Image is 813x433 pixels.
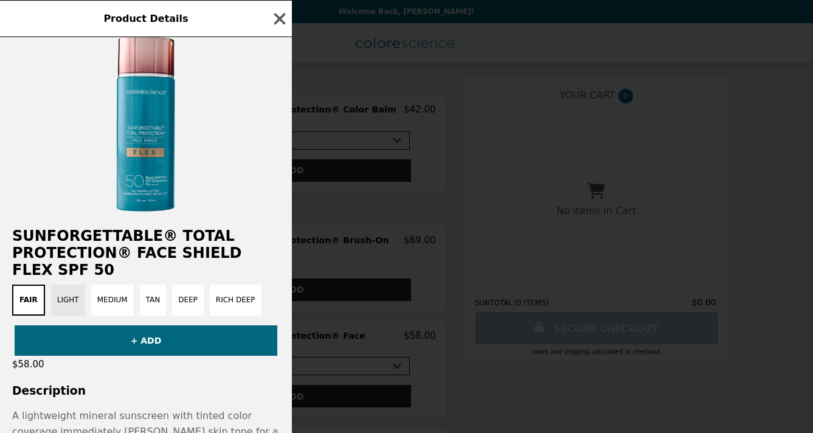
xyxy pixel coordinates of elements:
button: Deep [172,285,204,316]
button: Tan [140,285,167,316]
button: + ADD [15,325,277,356]
button: Rich Deep [210,285,261,316]
button: Fair [12,285,45,316]
button: Medium [91,285,134,316]
button: Light [51,285,85,316]
img: Fair [55,33,237,215]
span: Product Details [103,13,188,24]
